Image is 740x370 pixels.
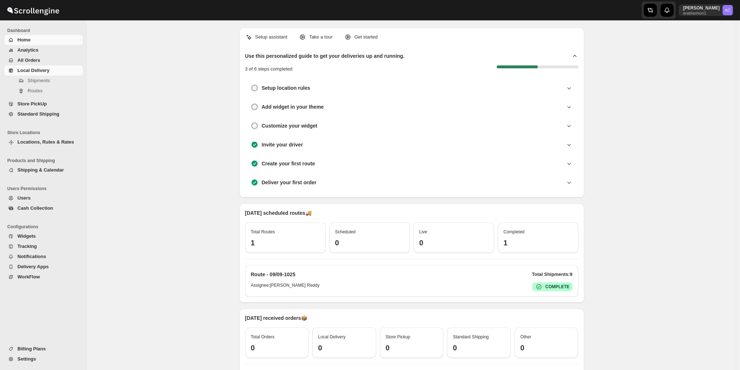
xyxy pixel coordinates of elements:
[4,344,83,354] button: Billing Plans
[545,284,570,289] b: COMPLETE
[17,111,60,117] span: Standard Shipping
[504,229,525,234] span: Completed
[4,252,83,262] button: Notifications
[4,262,83,272] button: Delivery Apps
[318,334,345,339] span: Local Delivery
[17,233,36,239] span: Widgets
[318,343,370,352] h3: 0
[520,343,573,352] h3: 0
[251,334,275,339] span: Total Orders
[309,33,332,41] p: Take a tour
[723,5,733,15] span: Abizer Chikhly
[4,86,83,96] button: Routes
[17,139,74,145] span: Locations, Rules & Rates
[245,65,293,73] p: 3 of 6 steps completed
[520,334,531,339] span: Other
[4,45,83,55] button: Analytics
[4,193,83,203] button: Users
[245,314,578,322] p: [DATE] received orders 📦
[679,4,733,16] button: User menu
[532,271,573,278] p: Total Shipments: 9
[4,35,83,45] button: Home
[262,103,324,110] h3: Add widget in your theme
[251,282,320,291] h6: Assignee: [PERSON_NAME] Reddy
[453,343,505,352] h3: 0
[17,195,31,201] span: Users
[4,76,83,86] button: Shipments
[4,165,83,175] button: Shipping & Calendar
[17,57,40,63] span: All Orders
[725,8,731,12] text: AC
[7,28,84,33] span: Dashboard
[17,205,53,211] span: Cash Collection
[4,137,83,147] button: Locations, Rules & Rates
[4,55,83,65] button: All Orders
[7,224,84,230] span: Configurations
[7,158,84,164] span: Products and Shipping
[262,141,303,148] h3: Invite your driver
[683,11,720,15] p: arabfashion1
[262,122,317,129] h3: Customize your widget
[4,272,83,282] button: WorkFlow
[453,334,489,339] span: Standard Shipping
[17,37,31,43] span: Home
[683,5,720,11] p: [PERSON_NAME]
[28,78,50,83] span: Shipments
[262,84,310,92] h3: Setup location rules
[386,343,438,352] h3: 0
[335,229,356,234] span: Scheduled
[251,271,296,278] h2: Route - 09/09-1025
[504,238,573,247] h3: 1
[17,101,47,106] span: Store PickUp
[7,130,84,136] span: Store Locations
[354,33,378,41] p: Get started
[335,238,404,247] h3: 0
[28,88,42,93] span: Routes
[17,68,49,73] span: Local Delivery
[4,231,83,241] button: Widgets
[419,238,488,247] h3: 0
[262,160,315,167] h3: Create your first route
[6,1,60,19] img: ScrollEngine
[17,264,49,269] span: Delivery Apps
[17,47,38,53] span: Analytics
[245,209,578,217] p: [DATE] scheduled routes 🚚
[7,186,84,192] span: Users Permissions
[245,52,405,60] h2: Use this personalized guide to get your deliveries up and running.
[251,238,320,247] h3: 1
[386,334,410,339] span: Store Pickup
[17,356,36,362] span: Settings
[4,203,83,213] button: Cash Collection
[4,241,83,252] button: Tracking
[251,229,275,234] span: Total Routes
[17,274,40,279] span: WorkFlow
[251,343,303,352] h3: 0
[262,179,317,186] h3: Deliver your first order
[17,346,46,351] span: Billing Plans
[419,229,427,234] span: Live
[17,244,37,249] span: Tracking
[17,167,64,173] span: Shipping & Calendar
[17,254,46,259] span: Notifications
[255,33,288,41] p: Setup assistant
[4,354,83,364] button: Settings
